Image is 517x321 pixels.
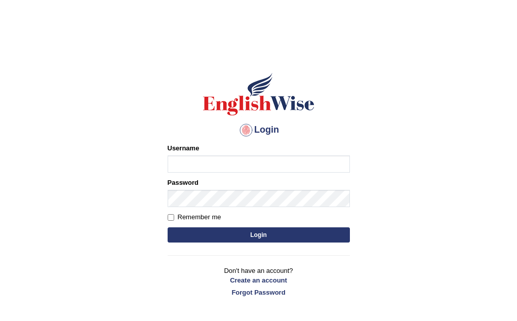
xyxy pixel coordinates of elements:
[168,212,221,222] label: Remember me
[201,71,316,117] img: Logo of English Wise sign in for intelligent practice with AI
[168,214,174,221] input: Remember me
[168,275,350,285] a: Create an account
[168,266,350,297] p: Don't have an account?
[168,143,200,153] label: Username
[168,288,350,297] a: Forgot Password
[168,227,350,243] button: Login
[168,178,198,187] label: Password
[168,122,350,138] h4: Login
